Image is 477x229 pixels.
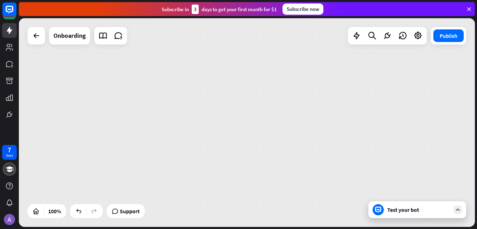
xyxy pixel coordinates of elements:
a: 7 days [2,145,17,160]
div: Subscribe in days to get your first month for $1 [162,5,277,14]
div: 7 [8,147,11,153]
div: days [6,153,13,158]
div: 3 [192,5,199,14]
div: Subscribe now [282,4,323,15]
